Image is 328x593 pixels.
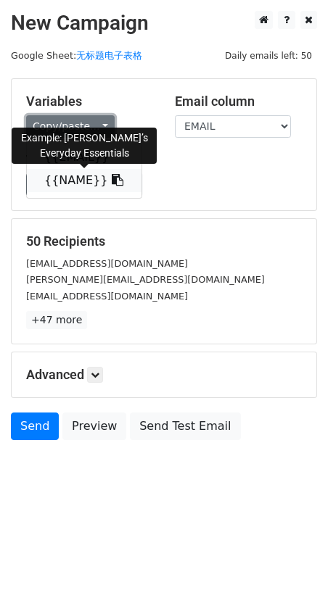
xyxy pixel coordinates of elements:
a: +47 more [26,311,87,329]
iframe: Chat Widget [255,523,328,593]
div: Example: [PERSON_NAME]’s Everyday Essentials [12,128,157,164]
a: Send Test Email [130,412,240,440]
h5: Email column [175,94,302,109]
a: Preview [62,412,126,440]
h5: Advanced [26,367,302,383]
a: Copy/paste... [26,115,115,138]
small: [EMAIL_ADDRESS][DOMAIN_NAME] [26,291,188,302]
a: {{NAME}} [27,169,142,192]
h5: Variables [26,94,153,109]
a: Send [11,412,59,440]
div: 聊天小组件 [255,523,328,593]
a: 无标题电子表格 [76,50,142,61]
h2: New Campaign [11,11,317,36]
a: Daily emails left: 50 [220,50,317,61]
small: Google Sheet: [11,50,142,61]
h5: 50 Recipients [26,233,302,249]
span: Daily emails left: 50 [220,48,317,64]
small: [EMAIL_ADDRESS][DOMAIN_NAME] [26,258,188,269]
small: [PERSON_NAME][EMAIL_ADDRESS][DOMAIN_NAME] [26,274,265,285]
